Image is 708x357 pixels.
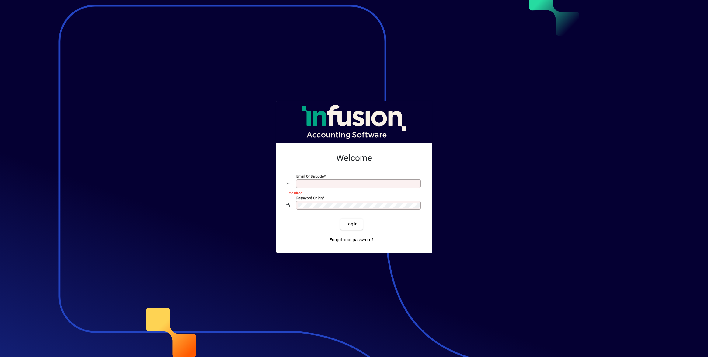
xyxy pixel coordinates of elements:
[327,235,376,246] a: Forgot your password?
[340,219,363,230] button: Login
[296,174,324,178] mat-label: Email or Barcode
[330,237,374,243] span: Forgot your password?
[345,221,358,227] span: Login
[296,196,323,200] mat-label: Password or Pin
[288,189,417,196] mat-error: Required
[286,153,422,163] h2: Welcome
